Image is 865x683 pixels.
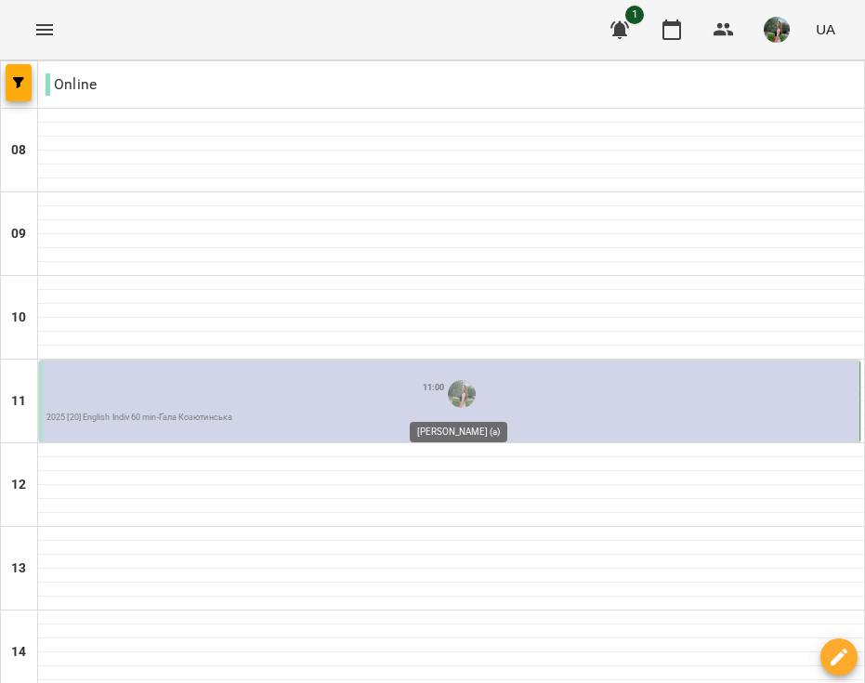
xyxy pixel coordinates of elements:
p: 2025 [20] English Indiv 60 min - Ґала Козютинська [46,412,856,425]
h6: 14 [11,642,26,663]
h6: 12 [11,475,26,495]
h6: 13 [11,558,26,579]
span: UA [816,20,835,39]
button: UA [808,12,843,46]
img: c0e52ca214e23f1dcb7d1c5ba6b1c1a3.jpeg [764,17,790,43]
p: Online [46,73,97,96]
h6: 08 [11,140,26,161]
img: Білокур Катерина (а) [448,380,476,408]
button: Menu [22,7,67,52]
h6: 11 [11,391,26,412]
h6: 10 [11,308,26,328]
h6: 09 [11,224,26,244]
span: 1 [625,6,644,24]
label: 11:00 [423,381,445,394]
